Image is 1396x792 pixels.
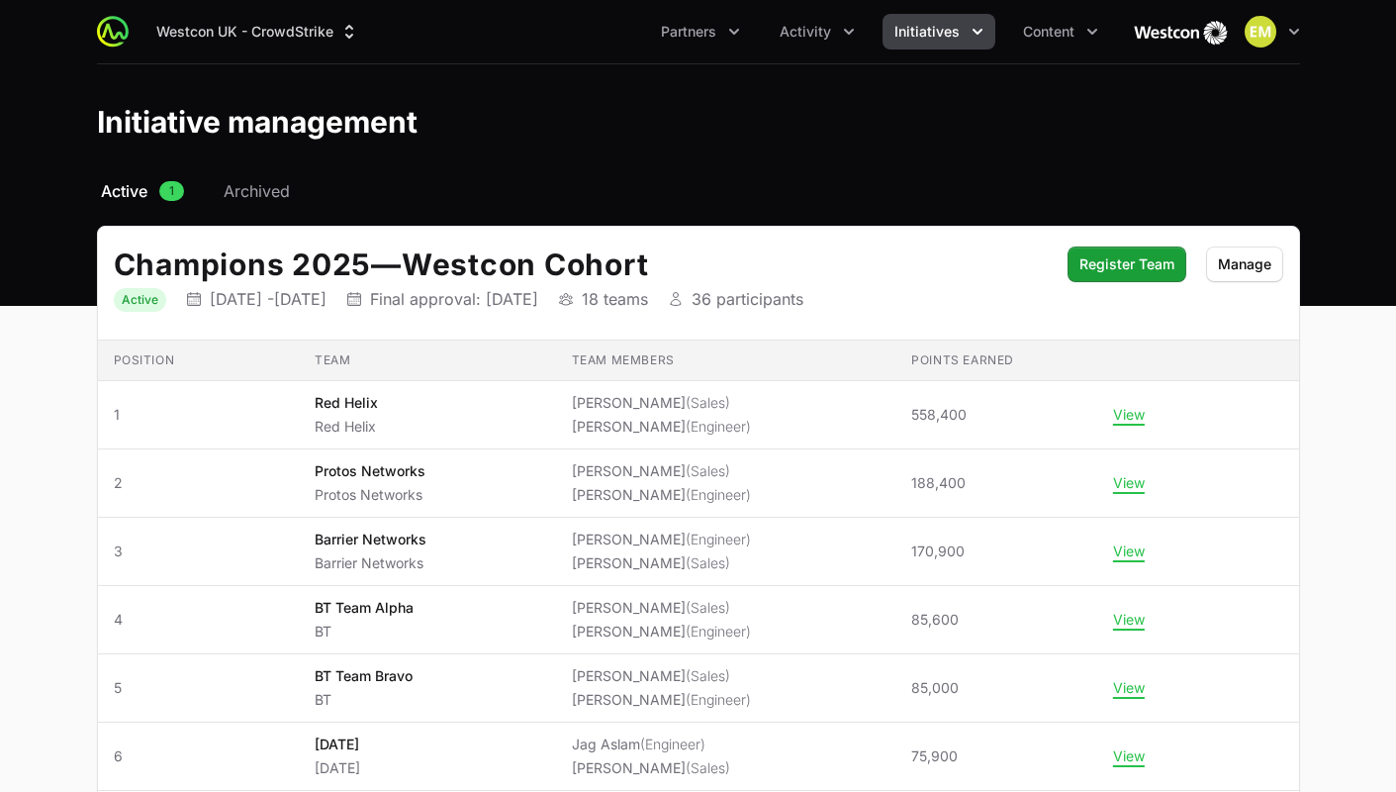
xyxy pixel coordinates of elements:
p: BT Team Alpha [315,598,414,618]
th: Position [98,341,300,381]
span: Content [1023,22,1074,42]
p: [DATE] [315,758,360,778]
th: Team members [556,341,896,381]
span: 85,600 [911,610,959,630]
button: View [1113,543,1145,560]
p: Protos Networks [315,485,425,505]
li: [PERSON_NAME] [572,485,751,505]
span: Archived [224,179,290,203]
li: [PERSON_NAME] [572,690,751,710]
li: [PERSON_NAME] [572,530,751,549]
button: View [1113,474,1145,492]
button: Content [1011,14,1110,49]
span: (Sales) [686,462,730,479]
span: (Engineer) [686,486,751,503]
span: (Sales) [686,599,730,616]
span: 75,900 [911,746,958,766]
img: Westcon UK [1134,12,1229,51]
span: 188,400 [911,473,966,493]
p: 36 participants [692,289,803,309]
a: Active1 [97,179,188,203]
p: Protos Networks [315,461,425,481]
span: Active [101,179,147,203]
button: Westcon UK - CrowdStrike [144,14,371,49]
span: (Sales) [686,394,730,411]
nav: Initiative activity log navigation [97,179,1300,203]
p: BT [315,622,414,642]
th: Team [299,341,556,381]
span: 2 [114,473,284,493]
img: Eric Mingus [1245,16,1276,48]
p: Red Helix [315,417,378,437]
p: [DATE] - [DATE] [210,289,326,309]
span: (Sales) [686,759,730,776]
span: Activity [780,22,831,42]
div: Content menu [1011,14,1110,49]
span: (Engineer) [686,691,751,708]
button: Register Team [1068,247,1186,282]
span: (Sales) [686,667,730,684]
button: View [1113,406,1145,424]
p: Red Helix [315,393,378,413]
span: 170,900 [911,542,965,561]
p: Final approval: [DATE] [370,289,538,309]
span: 1 [159,181,184,201]
span: (Engineer) [686,531,751,547]
button: Manage [1206,247,1283,282]
span: 6 [114,746,284,766]
li: [PERSON_NAME] [572,461,751,481]
span: Register Team [1079,252,1174,276]
div: Initiatives menu [883,14,995,49]
li: [PERSON_NAME] [572,666,751,686]
div: Activity menu [768,14,867,49]
span: (Engineer) [686,623,751,640]
li: [PERSON_NAME] [572,758,730,778]
span: (Sales) [686,554,730,571]
button: View [1113,611,1145,629]
span: Partners [661,22,716,42]
button: Partners [649,14,752,49]
span: 3 [114,542,284,561]
p: [DATE] [315,735,360,754]
span: Manage [1218,252,1271,276]
span: 4 [114,610,284,630]
span: 5 [114,678,284,698]
button: Initiatives [883,14,995,49]
span: (Engineer) [686,418,751,435]
button: View [1113,679,1145,697]
div: Partners menu [649,14,752,49]
p: Barrier Networks [315,553,426,573]
img: ActivitySource [97,16,129,48]
h1: Initiative management [97,104,418,140]
span: 1 [114,405,284,425]
div: Main navigation [129,14,1110,49]
li: [PERSON_NAME] [572,598,751,618]
button: Activity [768,14,867,49]
span: — [371,247,402,282]
th: Points earned [895,341,1097,381]
a: Archived [220,179,294,203]
li: [PERSON_NAME] [572,553,751,573]
p: Barrier Networks [315,530,426,549]
span: 85,000 [911,678,959,698]
li: Jag Aslam [572,735,730,754]
li: [PERSON_NAME] [572,417,751,437]
li: [PERSON_NAME] [572,622,751,642]
li: [PERSON_NAME] [572,393,751,413]
p: 18 teams [582,289,648,309]
span: (Engineer) [640,736,705,752]
div: Supplier switch menu [144,14,371,49]
h2: Champions 2025 Westcon Cohort [114,247,1048,282]
p: BT Team Bravo [315,666,413,686]
button: View [1113,747,1145,765]
span: Initiatives [894,22,960,42]
span: 558,400 [911,405,967,425]
p: BT [315,690,413,710]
